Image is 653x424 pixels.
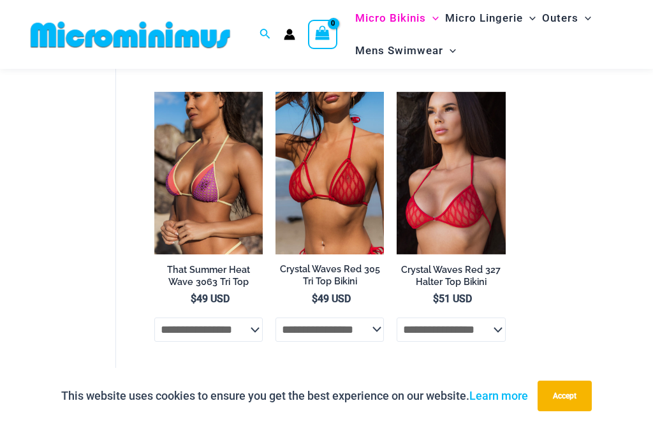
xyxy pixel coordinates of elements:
a: Crystal Waves 305 Tri Top 01Crystal Waves 305 Tri Top 4149 Thong 04Crystal Waves 305 Tri Top 4149... [275,92,384,254]
p: This website uses cookies to ensure you get the best experience on our website. [61,386,528,406]
span: Menu Toggle [443,34,456,67]
bdi: 51 USD [433,293,472,305]
a: Mens SwimwearMenu ToggleMenu Toggle [352,34,459,67]
span: $ [312,293,318,305]
h2: That Summer Heat Wave 3063 Tri Top [154,264,263,288]
img: Crystal Waves 327 Halter Top 01 [397,92,505,255]
span: Micro Bikinis [355,2,426,34]
a: View Shopping Cart, empty [308,20,337,49]
a: Learn more [469,389,528,402]
a: Crystal Waves 327 Halter Top 01Crystal Waves 327 Halter Top 4149 Thong 01Crystal Waves 327 Halter... [397,92,505,255]
iframe: TrustedSite Certified [32,71,147,326]
bdi: 49 USD [312,293,351,305]
a: Crystal Waves Red 305 Tri Top Bikini [275,263,384,292]
a: Micro LingerieMenu ToggleMenu Toggle [442,2,539,34]
a: Micro BikinisMenu ToggleMenu Toggle [352,2,442,34]
span: Menu Toggle [426,2,439,34]
img: That Summer Heat Wave 3063 Tri Top 01 [154,92,263,255]
span: Outers [542,2,578,34]
a: Crystal Waves Red 327 Halter Top Bikini [397,264,505,293]
a: OutersMenu ToggleMenu Toggle [539,2,594,34]
span: Menu Toggle [578,2,591,34]
span: $ [191,293,196,305]
span: Menu Toggle [523,2,536,34]
a: Search icon link [260,27,271,43]
img: MM SHOP LOGO FLAT [26,20,235,49]
img: Crystal Waves 305 Tri Top 01 [275,92,384,254]
button: Accept [538,381,592,411]
bdi: 49 USD [191,293,230,305]
span: $ [433,293,439,305]
a: Account icon link [284,29,295,40]
span: Micro Lingerie [445,2,523,34]
a: That Summer Heat Wave 3063 Tri Top 01That Summer Heat Wave 3063 Tri Top 4303 Micro Bottom 02That ... [154,92,263,255]
span: Mens Swimwear [355,34,443,67]
h2: Crystal Waves Red 327 Halter Top Bikini [397,264,505,288]
h2: Crystal Waves Red 305 Tri Top Bikini [275,263,384,287]
a: That Summer Heat Wave 3063 Tri Top [154,264,263,293]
